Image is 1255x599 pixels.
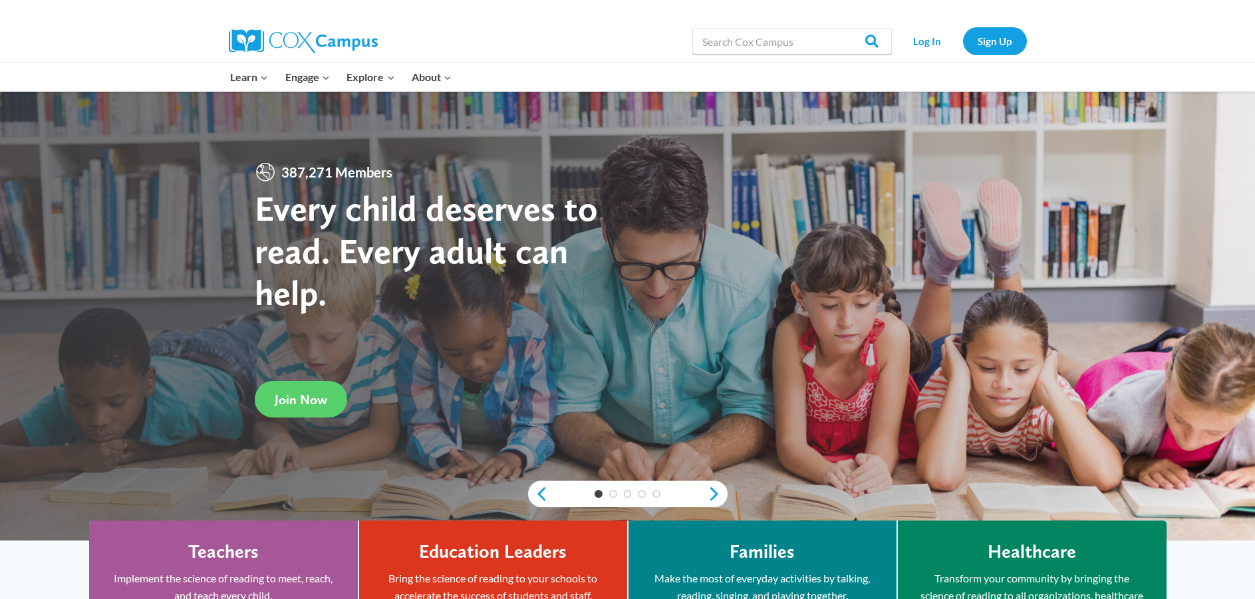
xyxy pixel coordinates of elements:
[652,490,660,498] a: 5
[638,490,646,498] a: 4
[229,29,378,53] img: Cox Campus
[528,486,548,502] a: previous
[708,486,728,502] a: next
[419,540,567,563] h4: Education Leaders
[276,162,398,183] span: 387,271 Members
[595,490,603,498] a: 1
[347,68,394,86] span: Explore
[285,68,330,86] span: Engage
[899,27,956,55] a: Log In
[275,392,327,408] span: Join Now
[528,481,728,507] div: content slider buttons
[222,63,460,91] nav: Primary Navigation
[230,68,268,86] span: Learn
[255,381,347,418] a: Join Now
[692,28,892,55] input: Search Cox Campus
[988,540,1076,563] h4: Healthcare
[255,187,598,314] strong: Every child deserves to read. Every adult can help.
[609,490,617,498] a: 2
[624,490,632,498] a: 3
[188,540,259,563] h4: Teachers
[412,68,452,86] span: About
[899,27,1027,55] nav: Secondary Navigation
[963,27,1027,55] a: Sign Up
[730,540,795,563] h4: Families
